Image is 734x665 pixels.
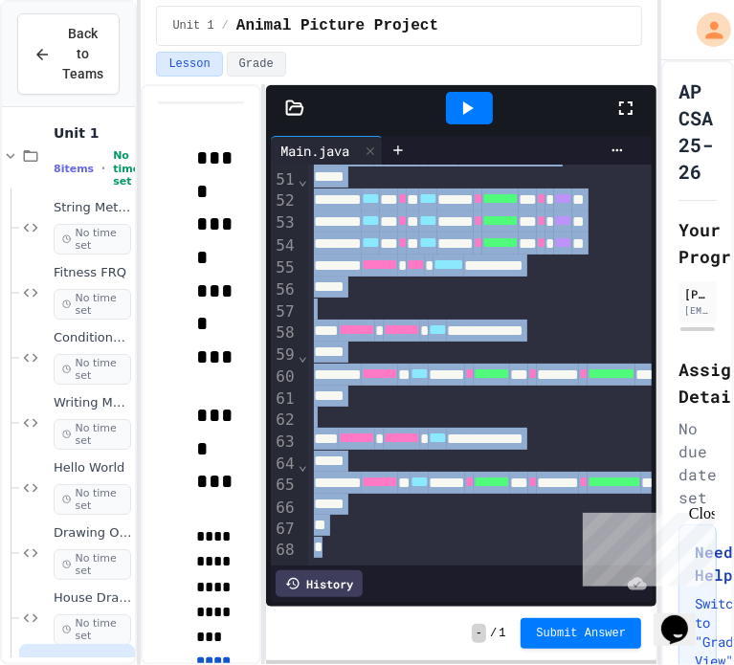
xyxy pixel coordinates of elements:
[271,344,297,366] div: 59
[271,498,297,519] div: 66
[654,588,715,646] iframe: chat widget
[156,52,222,77] button: Lesson
[271,235,297,257] div: 54
[271,388,297,410] div: 61
[17,13,120,95] button: Back to Teams
[271,212,297,234] div: 53
[678,78,717,185] h1: AP CSA 25-26
[499,626,505,641] span: 1
[271,257,297,279] div: 55
[298,170,309,188] span: Fold line
[54,265,131,281] span: Fitness FRQ
[271,136,383,165] div: Main.java
[678,356,717,410] h2: Assignment Details
[678,417,717,509] div: No due date set
[536,626,626,641] span: Submit Answer
[54,419,131,450] span: No time set
[54,525,131,542] span: Drawing Objects in Java - HW Playposit Code
[684,285,711,302] div: [PERSON_NAME]
[271,410,297,431] div: 62
[472,624,486,643] span: -
[62,24,103,84] span: Back to Teams
[298,455,309,474] span: Fold line
[271,475,297,497] div: 65
[101,161,105,176] span: •
[678,216,717,270] h2: Your Progress
[271,432,297,454] div: 63
[298,346,309,365] span: Fold line
[271,169,297,190] div: 51
[271,454,297,475] div: 64
[54,224,131,255] span: No time set
[521,618,641,649] button: Submit Answer
[54,614,131,645] span: No time set
[54,163,94,175] span: 8 items
[490,626,497,641] span: /
[54,484,131,515] span: No time set
[227,52,286,77] button: Grade
[54,549,131,580] span: No time set
[276,570,363,597] div: History
[54,460,131,477] span: Hello World
[684,303,711,318] div: [EMAIL_ADDRESS][DOMAIN_NAME]
[271,141,359,161] div: Main.java
[54,590,131,607] span: House Drawing Classwork
[271,519,297,540] div: 67
[271,322,297,344] div: 58
[54,124,131,142] span: Unit 1
[575,505,715,587] iframe: chat widget
[271,540,297,561] div: 68
[271,190,297,212] div: 52
[54,200,131,216] span: String Methods Examples
[113,149,140,188] span: No time set
[54,395,131,411] span: Writing Methods
[172,18,213,33] span: Unit 1
[54,354,131,385] span: No time set
[8,8,132,122] div: Chat with us now!Close
[271,279,297,300] div: 56
[54,289,131,320] span: No time set
[54,330,131,346] span: Conditionals Classwork
[236,14,438,37] span: Animal Picture Project
[271,301,297,322] div: 57
[271,366,297,388] div: 60
[222,18,229,33] span: /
